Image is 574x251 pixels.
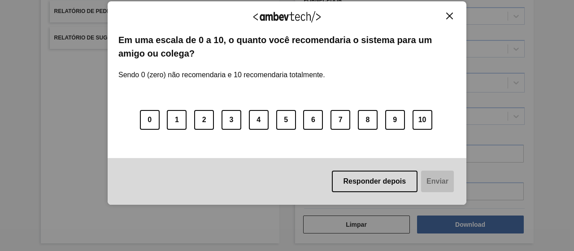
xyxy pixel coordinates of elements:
img: Close [446,13,453,19]
button: 9 [385,110,405,130]
button: Close [444,12,456,20]
button: 1 [167,110,187,130]
button: 10 [413,110,432,130]
img: Logo Ambevtech [253,11,321,22]
button: 5 [276,110,296,130]
label: Em uma escala de 0 a 10, o quanto você recomendaria o sistema para um amigo ou colega? [118,33,456,61]
button: Responder depois [332,171,418,192]
button: 7 [330,110,350,130]
button: 6 [303,110,323,130]
button: 8 [358,110,378,130]
label: Sendo 0 (zero) não recomendaria e 10 recomendaria totalmente. [118,60,325,79]
button: 0 [140,110,160,130]
button: 4 [249,110,269,130]
button: 2 [194,110,214,130]
button: 3 [222,110,241,130]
